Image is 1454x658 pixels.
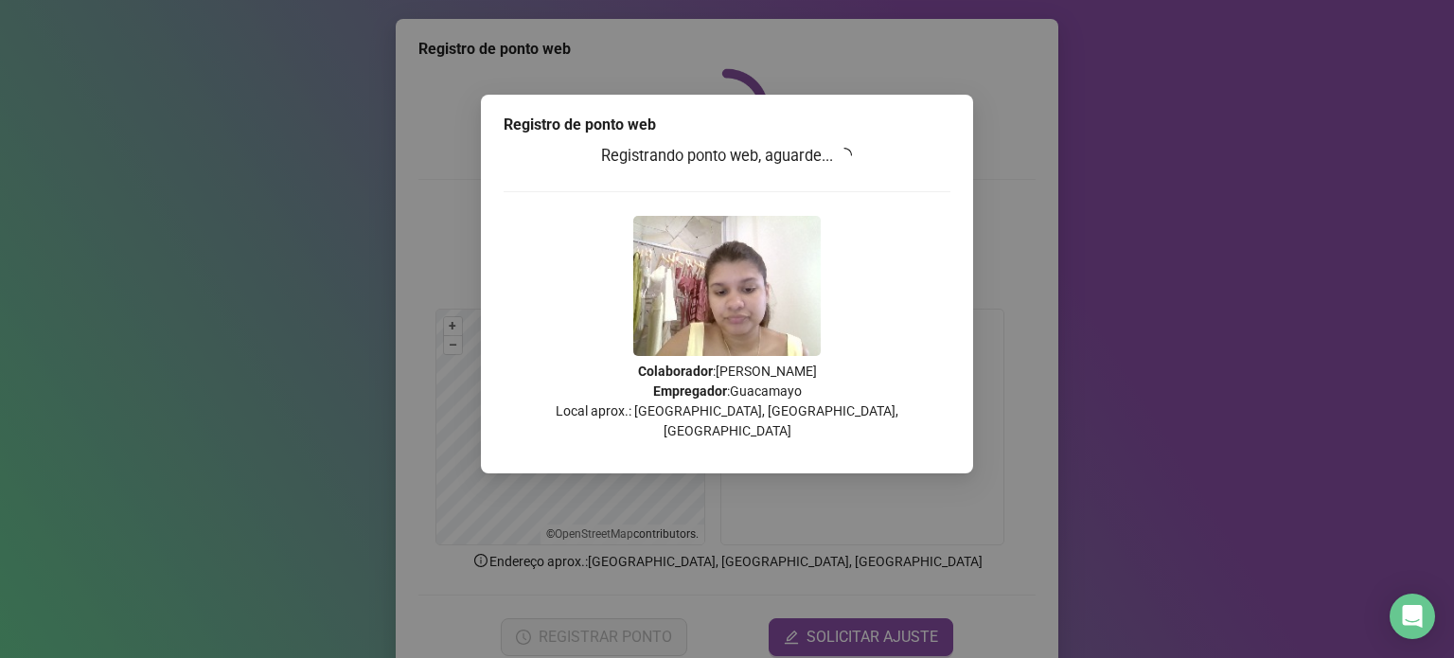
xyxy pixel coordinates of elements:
div: Open Intercom Messenger [1390,594,1435,639]
p: : [PERSON_NAME] : Guacamayo Local aprox.: [GEOGRAPHIC_DATA], [GEOGRAPHIC_DATA], [GEOGRAPHIC_DATA] [504,362,950,441]
h3: Registrando ponto web, aguarde... [504,144,950,169]
strong: Colaborador [638,364,713,379]
img: Z [633,216,821,356]
div: Registro de ponto web [504,114,950,136]
strong: Empregador [653,383,727,399]
span: loading [837,147,854,164]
